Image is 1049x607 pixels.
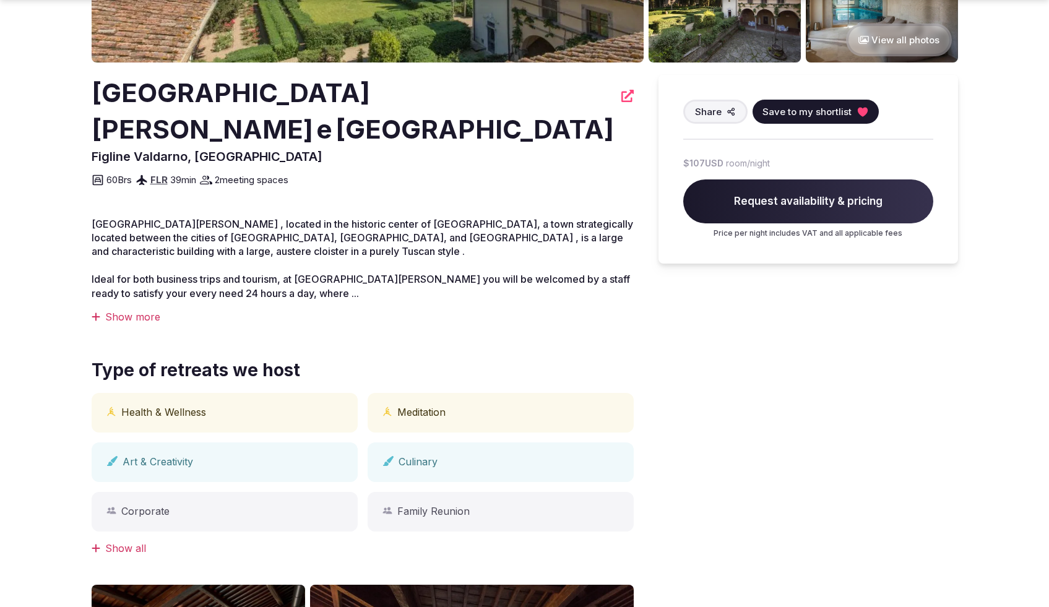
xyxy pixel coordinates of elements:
span: Request availability & pricing [683,179,933,224]
span: Type of retreats we host [92,358,300,382]
div: Show all [92,541,634,555]
span: 39 min [170,173,196,186]
span: $107 USD [683,157,723,170]
button: View all photos [846,24,952,56]
div: Show more [92,310,634,324]
button: Share [683,100,748,124]
button: Save to my shortlist [753,100,879,124]
h2: [GEOGRAPHIC_DATA][PERSON_NAME] e [GEOGRAPHIC_DATA] [92,75,614,148]
span: Save to my shortlist [762,105,852,118]
span: room/night [726,157,770,170]
span: 60 Brs [106,173,132,186]
a: FLR [150,174,168,186]
span: Figline Valdarno, [GEOGRAPHIC_DATA] [92,149,322,164]
span: [GEOGRAPHIC_DATA][PERSON_NAME] , located in the historic center of [GEOGRAPHIC_DATA], a town stra... [92,218,633,258]
span: 2 meeting spaces [215,173,288,186]
span: Share [695,105,722,118]
span: Ideal for both business trips and tourism, at [GEOGRAPHIC_DATA][PERSON_NAME] you will be welcomed... [92,273,630,299]
p: Price per night includes VAT and all applicable fees [683,228,933,239]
